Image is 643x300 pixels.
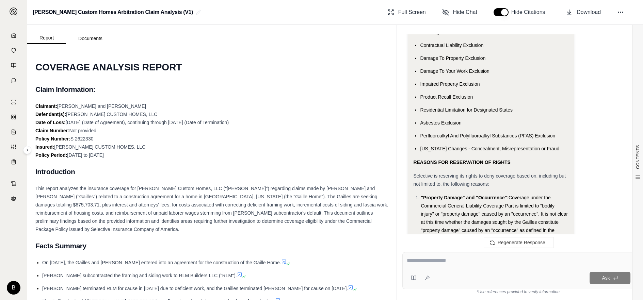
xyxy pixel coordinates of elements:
[590,272,630,284] button: Ask
[420,81,480,87] span: Impaired Property Exclusion
[66,112,157,117] span: [PERSON_NAME] CUSTOM HOMES, LLC
[421,195,509,200] span: "Property Damage" and "Occurrence":
[35,136,70,141] strong: Policy Number:
[35,82,388,97] h2: Claim Information:
[439,5,480,19] button: Hide Chat
[421,195,568,249] span: Coverage under the Commercial General Liability Coverage Part is limited to "bodily injury" or "p...
[4,155,23,169] a: Coverage Table
[4,125,23,139] a: Claim Coverage
[35,152,67,158] strong: Policy Period:
[498,240,545,245] span: Regenerate Response
[4,59,23,72] a: Prompt Library
[635,145,641,169] span: CONTENTS
[35,144,54,150] strong: Insured:
[10,7,18,16] img: Expand sidebar
[69,128,96,133] span: Not provided
[70,136,94,141] span: S 2622330
[66,33,115,44] button: Documents
[35,239,388,253] h2: Facts Summary
[420,68,489,74] span: Damage To Your Work Exclusion
[4,177,23,190] a: Contract Analysis
[35,58,388,77] h1: COVERAGE ANALYSIS REPORT
[563,5,604,19] button: Download
[420,120,461,126] span: Asbestos Exclusion
[402,289,635,295] div: *Use references provided to verify information.
[57,103,146,109] span: [PERSON_NAME] and [PERSON_NAME]
[23,146,31,154] button: Expand sidebar
[4,192,23,205] a: Legal Search Engine
[35,165,388,179] h2: Introduction
[420,107,513,113] span: Residential Limitation for Designated States
[453,8,477,16] span: Hide Chat
[35,112,66,117] strong: Defendant(s):
[420,21,566,35] span: The various exclusions and conditions applicable to these coverages, including but not limited to:
[54,144,145,150] span: [PERSON_NAME] CUSTOM HOMES, LLC
[4,95,23,109] a: Single Policy
[4,44,23,57] a: Documents Vault
[602,275,610,281] span: Ask
[420,94,473,100] span: Product Recall Exclusion
[42,273,237,278] span: [PERSON_NAME] subcontracted the framing and siding work to RLM Builders LLC ("RLM").
[35,103,57,109] strong: Claimant:
[35,186,388,232] span: This report analyzes the insurance coverage for [PERSON_NAME] Custom Homes, LLC ("[PERSON_NAME]")...
[420,133,555,138] span: Perfluoroalkyl And Polyfluoroalkyl Substances (PFAS) Exclusion
[511,8,549,16] span: Hide Citations
[35,128,69,133] strong: Claim Number:
[398,8,426,16] span: Full Screen
[413,173,565,187] span: Selective is reserving its rights to deny coverage based on, including but not limited to, the fo...
[42,260,281,265] span: On [DATE], the Gailles and [PERSON_NAME] entered into an agreement for the construction of the Ga...
[4,110,23,124] a: Policy Comparisons
[4,140,23,154] a: Custom Report
[4,29,23,42] a: Home
[42,286,348,291] span: [PERSON_NAME] terminated RLM for cause in [DATE] due to deficient work, and the Gailles terminate...
[420,146,559,151] span: [US_STATE] Changes - Concealment, Misrepresentation or Fraud
[484,237,554,248] button: Regenerate Response
[7,5,20,18] button: Expand sidebar
[35,120,66,125] strong: Date of Loss:
[66,120,229,125] span: [DATE] (Date of Agreement), continuing through [DATE] (Date of Termination)
[420,43,483,48] span: Contractual Liability Exclusion
[7,281,20,295] div: B
[420,55,485,61] span: Damage To Property Exclusion
[4,73,23,87] a: Chat
[385,5,429,19] button: Full Screen
[67,152,104,158] span: [DATE] to [DATE]
[577,8,601,16] span: Download
[27,32,66,44] button: Report
[33,6,193,18] h2: [PERSON_NAME] Custom Homes Arbitration Claim Analysis (V1)
[413,160,510,165] strong: REASONS FOR RESERVATION OF RIGHTS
